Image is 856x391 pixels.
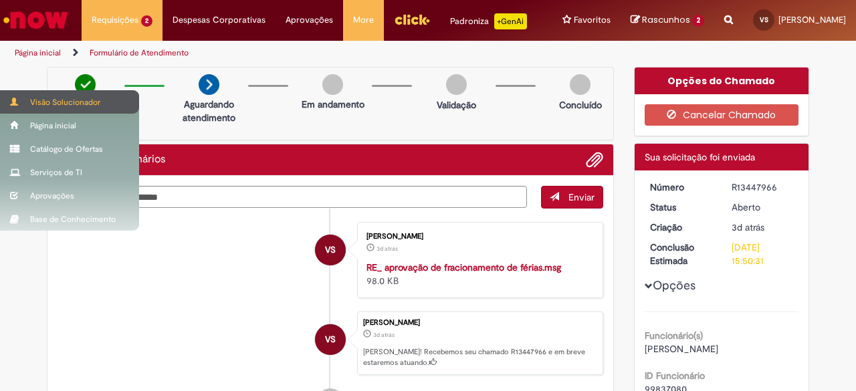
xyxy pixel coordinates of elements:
[353,13,374,27] span: More
[570,74,591,95] img: img-circle-grey.png
[177,98,241,124] p: Aguardando atendimento
[635,68,809,94] div: Opções do Chamado
[10,41,560,66] ul: Trilhas de página
[1,7,70,33] img: ServiceNow
[692,15,704,27] span: 2
[645,343,718,355] span: [PERSON_NAME]
[732,221,794,234] div: 26/08/2025 11:50:27
[642,13,690,26] span: Rascunhos
[732,241,794,267] div: [DATE] 15:50:31
[366,261,561,273] a: RE_ aprovação de fracionamento de férias.msg
[322,74,343,95] img: img-circle-grey.png
[377,245,398,253] span: 3d atrás
[363,319,596,327] div: [PERSON_NAME]
[568,191,595,203] span: Enviar
[732,221,764,233] span: 3d atrás
[494,13,527,29] p: +GenAi
[366,261,589,287] div: 98.0 KB
[541,186,603,209] button: Enviar
[366,233,589,241] div: [PERSON_NAME]
[645,104,799,126] button: Cancelar Chamado
[559,98,602,112] p: Concluído
[574,13,611,27] span: Favoritos
[315,324,346,355] div: Viviane Andreotti Sartorato
[640,221,722,234] dt: Criação
[373,331,395,339] time: 26/08/2025 11:50:27
[732,201,794,214] div: Aberto
[732,180,794,194] div: R13447966
[325,234,336,266] span: VS
[373,331,395,339] span: 3d atrás
[90,47,189,58] a: Formulário de Atendimento
[363,347,596,368] p: [PERSON_NAME]! Recebemos seu chamado R13447966 e em breve estaremos atuando.
[286,13,333,27] span: Aprovações
[325,323,336,356] span: VS
[631,14,704,27] a: Rascunhos
[302,98,364,111] p: Em andamento
[732,221,764,233] time: 26/08/2025 11:50:27
[199,74,219,95] img: arrow-next.png
[760,15,768,24] span: VS
[446,74,467,95] img: img-circle-grey.png
[640,180,722,194] dt: Número
[645,330,703,342] b: Funcionário(s)
[75,74,96,95] img: check-circle-green.png
[437,98,476,112] p: Validação
[394,9,430,29] img: click_logo_yellow_360x200.png
[586,151,603,168] button: Adicionar anexos
[450,13,527,29] div: Padroniza
[92,13,138,27] span: Requisições
[645,151,755,163] span: Sua solicitação foi enviada
[640,241,722,267] dt: Conclusão Estimada
[315,235,346,265] div: Viviane Andreotti Sartorato
[640,201,722,214] dt: Status
[58,311,603,376] li: Viviane Andreotti Sartorato
[645,370,705,382] b: ID Funcionário
[58,186,527,208] textarea: Digite sua mensagem aqui...
[377,245,398,253] time: 26/08/2025 11:43:27
[173,13,265,27] span: Despesas Corporativas
[15,47,61,58] a: Página inicial
[778,14,846,25] span: [PERSON_NAME]
[141,15,152,27] span: 2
